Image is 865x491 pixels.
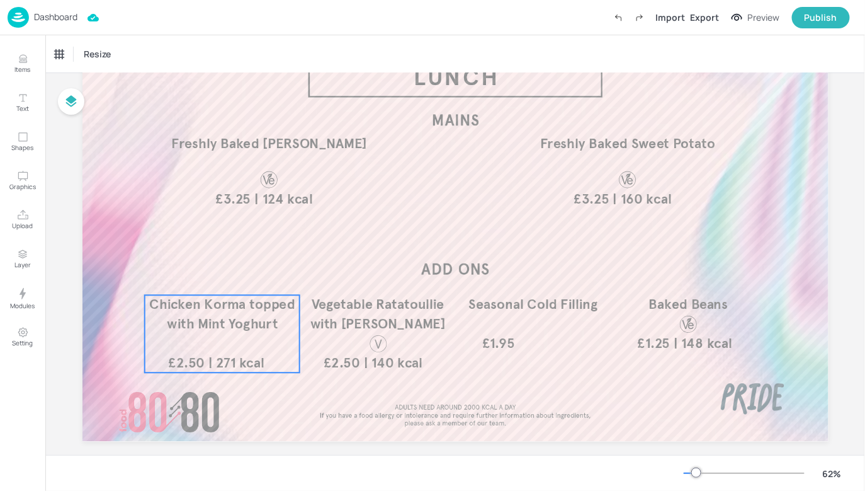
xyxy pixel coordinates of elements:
span: £3.25 [574,192,609,206]
div: Preview [747,11,779,25]
button: Publish [792,7,850,28]
span: Vegetable Ratatoullie with [PERSON_NAME] [310,296,445,332]
label: Undo (Ctrl + Z) [608,7,629,28]
div: Export [690,11,719,24]
span: Freshly Baked Sweet Potato [540,135,715,152]
label: Redo (Ctrl + Y) [629,7,650,28]
span: Seasonal Cold Filling [468,296,597,313]
button: Preview [724,8,787,27]
span: | 124 kcal [254,190,313,207]
span: | 160 kcal [613,190,672,207]
span: Freshly Baked [PERSON_NAME] [171,135,366,152]
img: logo-86c26b7e.jpg [8,7,29,28]
span: £3.25 [215,192,251,206]
span: | 148 kcal [674,335,732,352]
p: Dashboard [34,13,77,21]
span: £2.50 [168,357,204,371]
span: | 140 kcal [363,355,422,372]
span: Chicken Korma topped with Mint Yoghurt [149,296,295,332]
div: 62 % [817,467,847,480]
div: Publish [805,11,837,25]
div: Import [655,11,685,24]
span: £1.25 [637,337,669,351]
span: Resize [81,47,113,61]
span: £1.95 [482,337,514,351]
span: £2.50 [324,357,359,371]
span: Baked Beans [648,296,728,313]
span: | 271 kcal [208,355,264,372]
